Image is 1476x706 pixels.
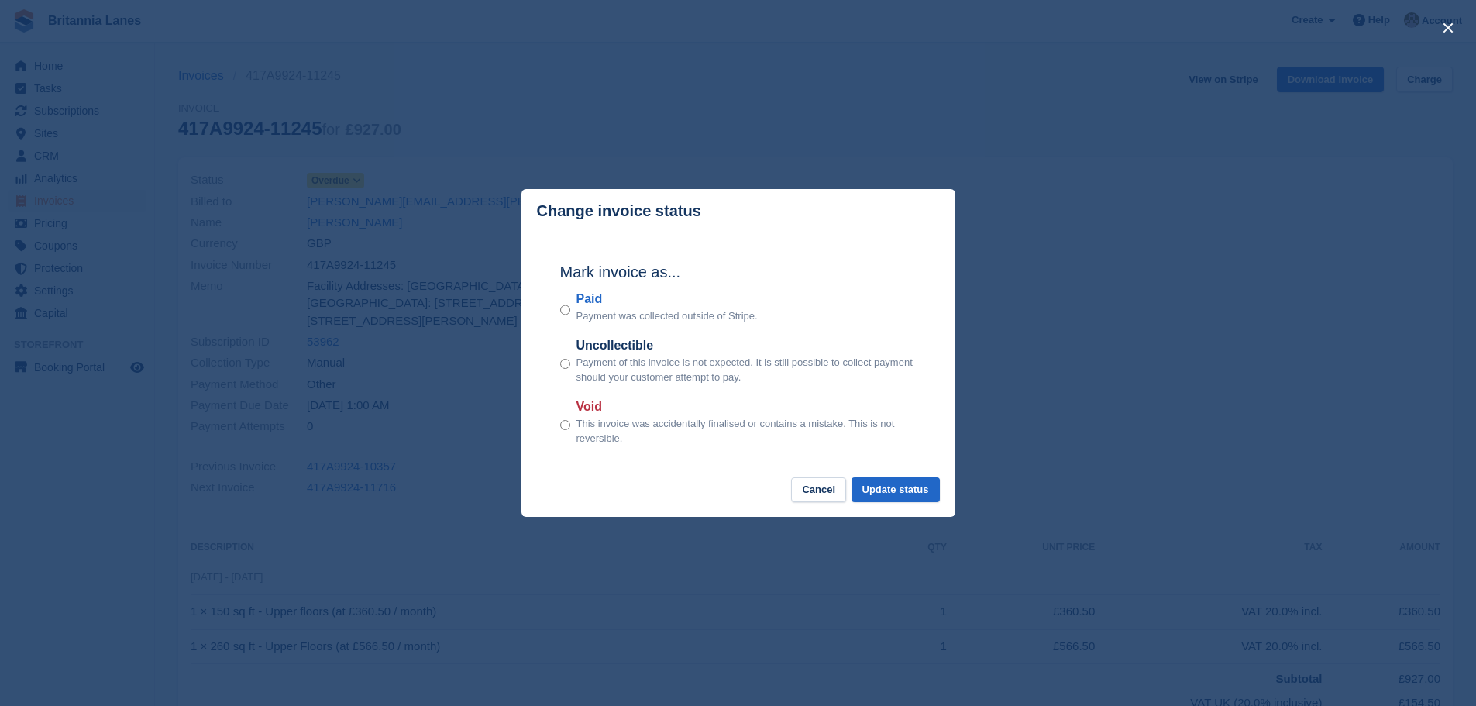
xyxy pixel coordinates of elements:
[1436,15,1461,40] button: close
[576,336,917,355] label: Uncollectible
[576,416,917,446] p: This invoice was accidentally finalised or contains a mistake. This is not reversible.
[576,355,917,385] p: Payment of this invoice is not expected. It is still possible to collect payment should your cust...
[576,308,758,324] p: Payment was collected outside of Stripe.
[560,260,917,284] h2: Mark invoice as...
[576,290,758,308] label: Paid
[576,398,917,416] label: Void
[537,202,701,220] p: Change invoice status
[852,477,940,503] button: Update status
[791,477,846,503] button: Cancel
